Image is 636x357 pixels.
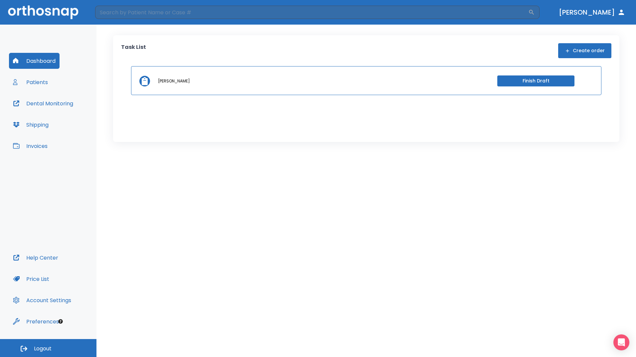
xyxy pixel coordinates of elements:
p: Task List [121,43,146,58]
span: Logout [34,345,52,352]
button: Dashboard [9,53,60,69]
p: [PERSON_NAME] [158,78,190,84]
div: Tooltip anchor [58,318,64,324]
div: Open Intercom Messenger [613,334,629,350]
button: Dental Monitoring [9,95,77,111]
button: Price List [9,271,53,287]
button: Finish Draft [497,75,574,86]
button: Shipping [9,117,53,133]
button: Create order [558,43,611,58]
button: [PERSON_NAME] [556,6,628,18]
input: Search by Patient Name or Case # [95,6,528,19]
button: Account Settings [9,292,75,308]
button: Invoices [9,138,52,154]
button: Help Center [9,250,62,266]
button: Preferences [9,313,63,329]
button: Patients [9,74,52,90]
img: Orthosnap [8,5,79,19]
